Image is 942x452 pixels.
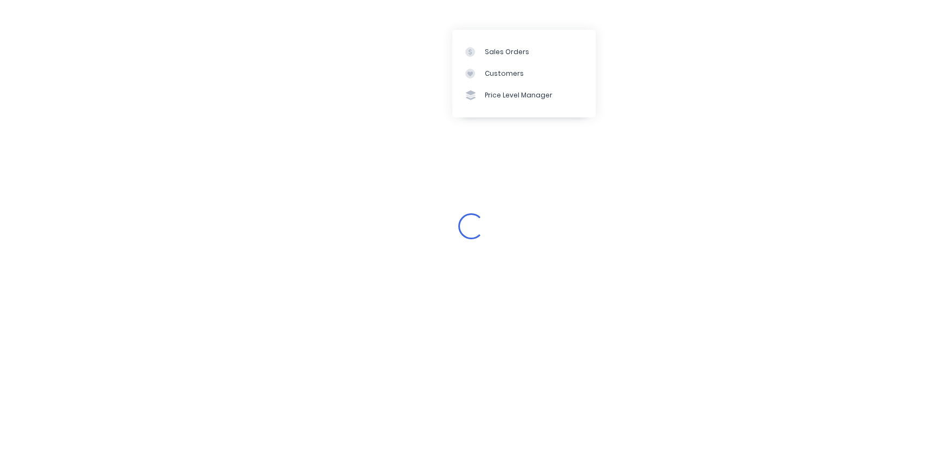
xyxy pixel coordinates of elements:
a: Customers [452,63,596,84]
div: Price Level Manager [485,90,552,100]
div: Sales Orders [485,47,529,57]
div: Customers [485,69,524,78]
a: Price Level Manager [452,84,596,106]
a: Sales Orders [452,41,596,62]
